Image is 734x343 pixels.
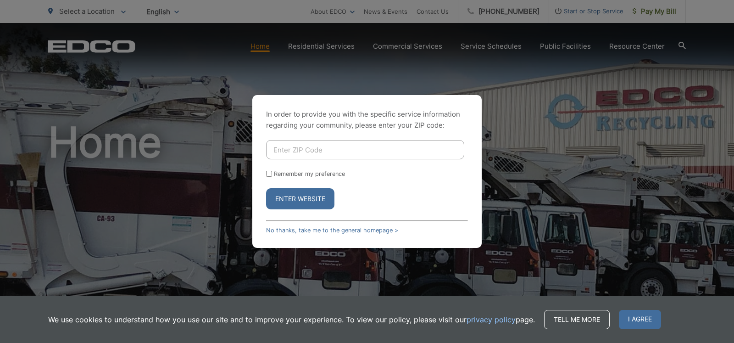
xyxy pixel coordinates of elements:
p: In order to provide you with the specific service information regarding your community, please en... [266,109,468,131]
span: I agree [619,310,661,329]
a: privacy policy [467,314,516,325]
input: Enter ZIP Code [266,140,464,159]
label: Remember my preference [274,170,345,177]
a: Tell me more [544,310,610,329]
button: Enter Website [266,188,334,209]
a: No thanks, take me to the general homepage > [266,227,398,234]
p: We use cookies to understand how you use our site and to improve your experience. To view our pol... [48,314,535,325]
